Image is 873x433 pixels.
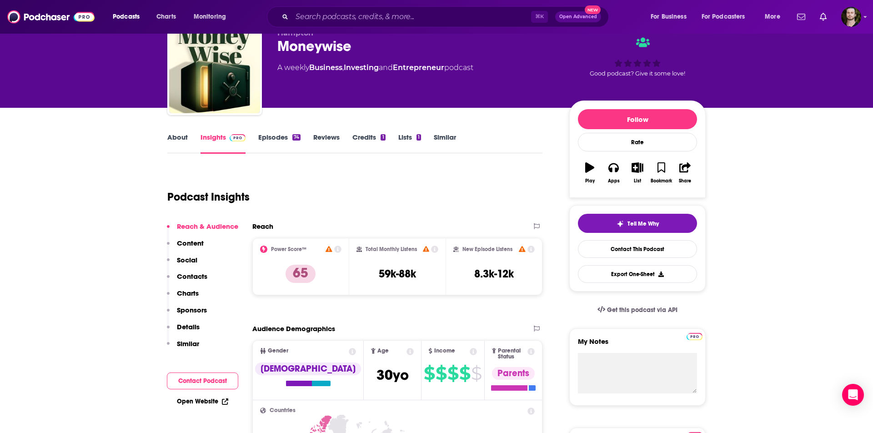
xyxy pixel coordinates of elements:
[352,133,385,154] a: Credits1
[377,348,389,354] span: Age
[379,267,416,281] h3: 59k-88k
[230,134,246,141] img: Podchaser Pro
[634,178,641,184] div: List
[498,348,526,360] span: Parental Status
[344,63,379,72] a: Investing
[393,63,444,72] a: Entrepreneur
[313,133,340,154] a: Reviews
[167,272,207,289] button: Contacts
[177,256,197,264] p: Social
[679,178,691,184] div: Share
[194,10,226,23] span: Monitoring
[177,322,200,331] p: Details
[177,289,199,297] p: Charts
[342,63,344,72] span: ,
[167,289,199,306] button: Charts
[585,178,595,184] div: Play
[585,5,601,14] span: New
[578,109,697,129] button: Follow
[292,134,301,141] div: 74
[292,10,531,24] input: Search podcasts, credits, & more...
[459,366,470,381] span: $
[167,306,207,322] button: Sponsors
[177,398,228,405] a: Open Website
[651,178,672,184] div: Bookmark
[177,222,238,231] p: Reach & Audience
[758,10,792,24] button: open menu
[696,10,758,24] button: open menu
[816,9,830,25] a: Show notifications dropdown
[471,366,482,381] span: $
[590,299,685,321] a: Get this podcast via API
[651,10,687,23] span: For Business
[286,265,316,283] p: 65
[644,10,698,24] button: open menu
[169,22,260,113] img: Moneywise
[167,133,188,154] a: About
[841,7,861,27] img: User Profile
[106,10,151,24] button: open menu
[793,9,809,25] a: Show notifications dropdown
[113,10,140,23] span: Podcasts
[167,222,238,239] button: Reach & Audience
[177,339,199,348] p: Similar
[702,10,745,23] span: For Podcasters
[416,134,421,141] div: 1
[687,333,702,340] img: Podchaser Pro
[474,267,514,281] h3: 8.3k-12k
[7,8,95,25] img: Podchaser - Follow, Share and Rate Podcasts
[156,10,176,23] span: Charts
[617,220,624,227] img: tell me why sparkle
[177,272,207,281] p: Contacts
[252,222,273,231] h2: Reach
[578,337,697,353] label: My Notes
[366,246,417,252] h2: Total Monthly Listens
[379,63,393,72] span: and
[436,366,447,381] span: $
[627,220,659,227] span: Tell Me Why
[590,70,685,77] span: Good podcast? Give it some love!
[258,133,301,154] a: Episodes74
[578,240,697,258] a: Contact This Podcast
[578,214,697,233] button: tell me why sparkleTell Me Why
[201,133,246,154] a: InsightsPodchaser Pro
[167,373,238,389] button: Contact Podcast
[167,239,204,256] button: Content
[555,11,601,22] button: Open AdvancedNew
[398,133,421,154] a: Lists1
[578,265,697,283] button: Export One-Sheet
[376,366,409,384] span: 30 yo
[492,367,535,380] div: Parents
[167,256,197,272] button: Social
[177,239,204,247] p: Content
[608,178,620,184] div: Apps
[841,7,861,27] span: Logged in as OutlierAudio
[434,348,455,354] span: Income
[765,10,780,23] span: More
[578,133,697,151] div: Rate
[447,366,458,381] span: $
[276,6,617,27] div: Search podcasts, credits, & more...
[252,324,335,333] h2: Audience Demographics
[673,156,697,189] button: Share
[255,363,361,375] div: [DEMOGRAPHIC_DATA]
[167,339,199,356] button: Similar
[270,408,296,413] span: Countries
[607,306,677,314] span: Get this podcast via API
[841,7,861,27] button: Show profile menu
[434,133,456,154] a: Similar
[578,156,602,189] button: Play
[268,348,288,354] span: Gender
[277,62,473,73] div: A weekly podcast
[167,190,250,204] h1: Podcast Insights
[462,246,512,252] h2: New Episode Listens
[424,366,435,381] span: $
[649,156,673,189] button: Bookmark
[626,156,649,189] button: List
[559,15,597,19] span: Open Advanced
[687,332,702,340] a: Pro website
[177,306,207,314] p: Sponsors
[842,384,864,406] div: Open Intercom Messenger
